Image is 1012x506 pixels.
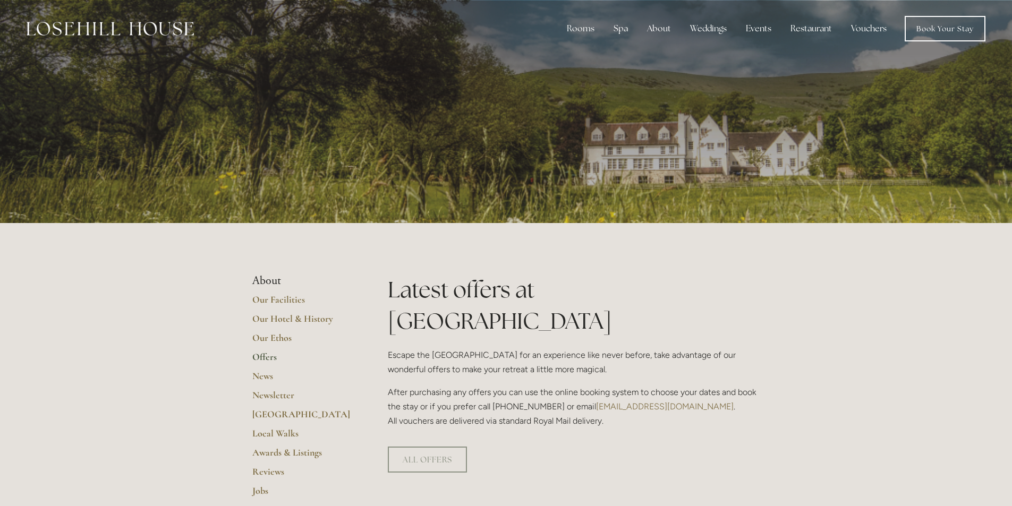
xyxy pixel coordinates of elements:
[558,18,603,39] div: Rooms
[605,18,636,39] div: Spa
[252,313,354,332] a: Our Hotel & History
[843,18,895,39] a: Vouchers
[388,447,467,473] a: ALL OFFERS
[596,401,734,411] a: [EMAIL_ADDRESS][DOMAIN_NAME]
[905,16,985,41] a: Book Your Stay
[388,348,760,376] p: Escape the [GEOGRAPHIC_DATA] for an experience like never before, take advantage of our wonderful...
[252,427,354,447] a: Local Walks
[639,18,679,39] div: About
[252,332,354,351] a: Our Ethos
[782,18,840,39] div: Restaurant
[388,274,760,337] h1: Latest offers at [GEOGRAPHIC_DATA]
[27,22,194,36] img: Losehill House
[252,485,354,504] a: Jobs
[252,294,354,313] a: Our Facilities
[252,389,354,408] a: Newsletter
[737,18,780,39] div: Events
[252,408,354,427] a: [GEOGRAPHIC_DATA]
[388,385,760,428] p: After purchasing any offers you can use the online booking system to choose your dates and book t...
[252,447,354,466] a: Awards & Listings
[252,370,354,389] a: News
[252,274,354,288] li: About
[252,351,354,370] a: Offers
[682,18,735,39] div: Weddings
[252,466,354,485] a: Reviews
